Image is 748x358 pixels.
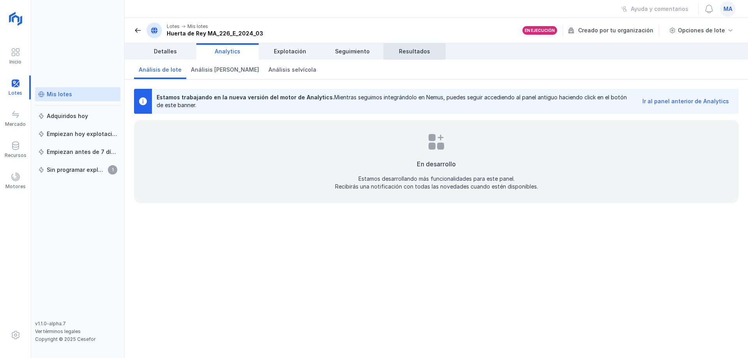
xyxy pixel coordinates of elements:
[35,87,120,101] a: Mis lotes
[5,152,26,159] div: Recursos
[134,43,196,60] a: Detalles
[154,48,177,55] span: Detalles
[399,48,430,55] span: Resultados
[167,23,180,30] div: Lotes
[417,159,456,169] div: En desarrollo
[35,109,120,123] a: Adquiridos hoy
[35,163,120,177] a: Sin programar explotación1
[47,166,106,174] div: Sin programar explotación
[358,175,515,183] div: Estamos desarrollando más funcionalidades para este panel.
[35,145,120,159] a: Empiezan antes de 7 días
[108,165,117,175] span: 1
[9,59,21,65] div: Inicio
[35,336,120,342] div: Copyright © 2025 Cesefor
[187,23,208,30] div: Mis lotes
[35,321,120,327] div: v1.1.0-alpha.7
[383,43,446,60] a: Resultados
[335,183,538,190] div: Recibirás una notificación con todas las novedades cuando estén disponibles.
[264,60,321,79] a: Análisis selvícola
[631,5,688,13] div: Ayuda y comentarios
[35,328,81,334] a: Ver términos legales
[47,148,117,156] div: Empiezan antes de 7 días
[268,66,316,74] span: Análisis selvícola
[35,127,120,141] a: Empiezan hoy explotación
[134,60,186,79] a: Análisis de lote
[5,121,26,127] div: Mercado
[568,25,660,36] div: Creado por tu organización
[642,97,729,105] div: Ir al panel anterior de Analytics
[215,48,240,55] span: Analytics
[157,93,631,109] div: Mientras seguimos integrándolo en Nemus, puedes seguir accediendo al panel antiguo haciendo click...
[637,95,734,108] button: Ir al panel anterior de Analytics
[47,90,72,98] div: Mis lotes
[186,60,264,79] a: Análisis [PERSON_NAME]
[139,66,182,74] span: Análisis de lote
[259,43,321,60] a: Explotación
[723,5,732,13] span: ma
[47,112,88,120] div: Adquiridos hoy
[5,183,26,190] div: Motores
[167,30,263,37] div: Huerta de Rey MA_226_E_2024_03
[47,130,117,138] div: Empiezan hoy explotación
[196,43,259,60] a: Analytics
[616,2,693,16] button: Ayuda y comentarios
[6,9,25,28] img: logoRight.svg
[525,28,555,33] div: En ejecución
[335,48,370,55] span: Seguimiento
[274,48,306,55] span: Explotación
[191,66,259,74] span: Análisis [PERSON_NAME]
[321,43,383,60] a: Seguimiento
[678,26,725,34] div: Opciones de lote
[157,94,334,101] span: Estamos trabajando en la nueva versión del motor de Analytics.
